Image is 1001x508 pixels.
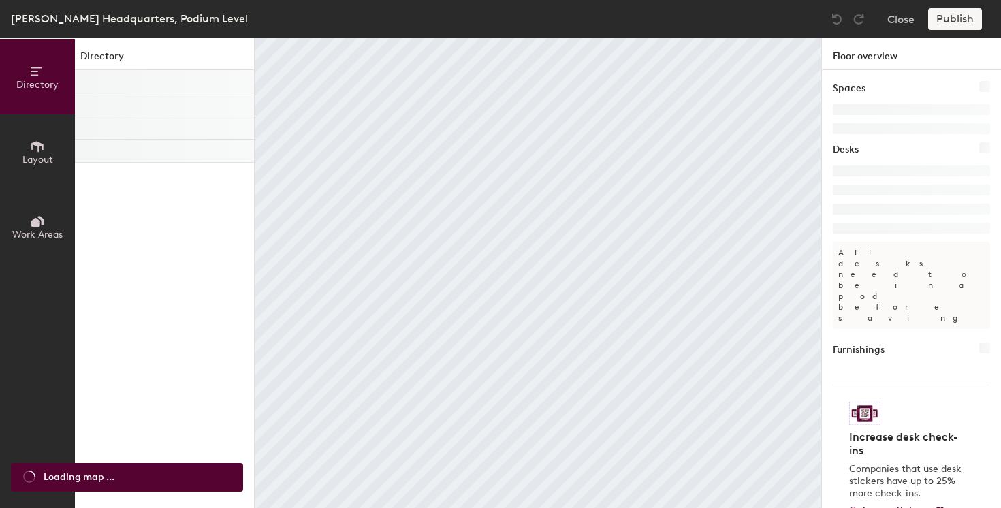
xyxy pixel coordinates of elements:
[12,229,63,240] span: Work Areas
[833,81,865,96] h1: Spaces
[833,242,990,329] p: All desks need to be in a pod before saving
[887,8,915,30] button: Close
[822,38,1001,70] h1: Floor overview
[830,12,844,26] img: Undo
[833,343,885,358] h1: Furnishings
[16,79,59,91] span: Directory
[255,38,821,508] canvas: Map
[849,463,966,500] p: Companies that use desk stickers have up to 25% more check-ins.
[75,49,254,70] h1: Directory
[849,402,880,425] img: Sticker logo
[44,470,114,485] span: Loading map ...
[852,12,865,26] img: Redo
[849,430,966,458] h4: Increase desk check-ins
[11,10,248,27] div: [PERSON_NAME] Headquarters, Podium Level
[22,154,53,165] span: Layout
[833,142,859,157] h1: Desks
